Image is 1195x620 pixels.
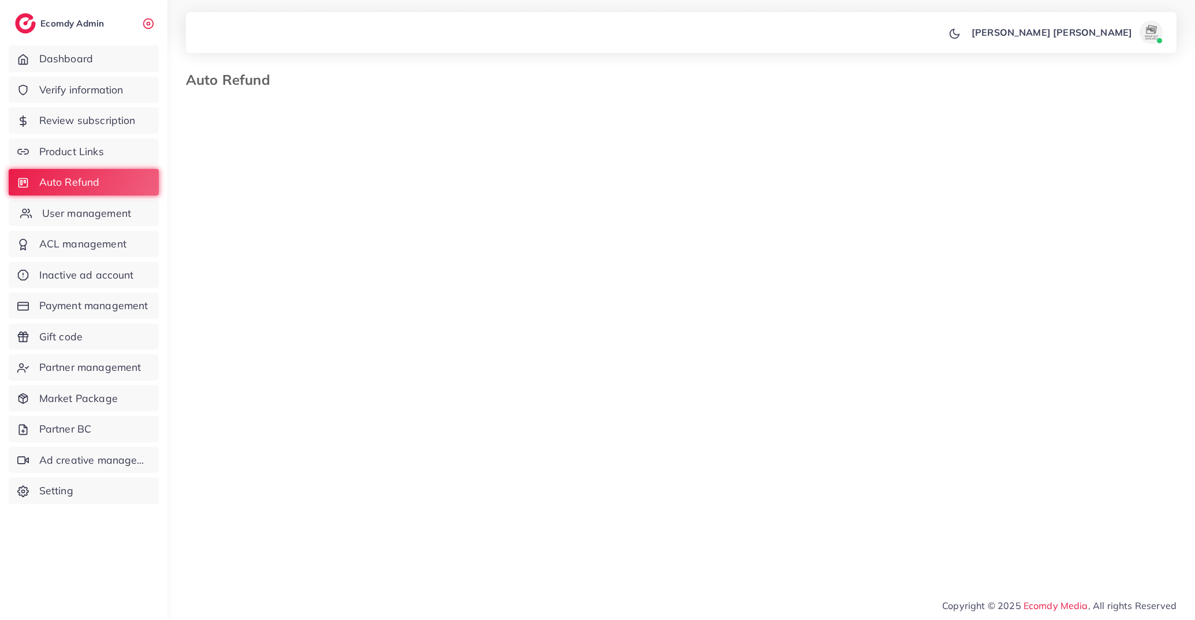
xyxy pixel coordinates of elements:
[9,107,159,134] a: Review subscription
[39,453,150,468] span: Ad creative management
[39,82,124,97] span: Verify information
[9,416,159,442] a: Partner BC
[186,72,279,88] h3: Auto Refund
[39,268,134,283] span: Inactive ad account
[39,113,136,128] span: Review subscription
[40,18,107,29] h2: Ecomdy Admin
[1140,21,1163,44] img: avatar
[39,236,126,251] span: ACL management
[39,175,100,190] span: Auto Refund
[42,206,131,221] span: User management
[972,25,1132,39] p: [PERSON_NAME] [PERSON_NAME]
[9,77,159,103] a: Verify information
[39,391,118,406] span: Market Package
[9,200,159,227] a: User management
[965,21,1167,44] a: [PERSON_NAME] [PERSON_NAME]avatar
[9,447,159,474] a: Ad creative management
[9,231,159,257] a: ACL management
[9,138,159,165] a: Product Links
[15,13,36,33] img: logo
[39,422,92,437] span: Partner BC
[1024,600,1088,611] a: Ecomdy Media
[942,599,1177,613] span: Copyright © 2025
[9,262,159,288] a: Inactive ad account
[9,46,159,72] a: Dashboard
[39,144,104,159] span: Product Links
[15,13,107,33] a: logoEcomdy Admin
[9,354,159,381] a: Partner management
[9,478,159,504] a: Setting
[9,169,159,196] a: Auto Refund
[1088,599,1177,613] span: , All rights Reserved
[39,483,73,498] span: Setting
[39,329,83,344] span: Gift code
[39,298,148,313] span: Payment management
[39,360,141,375] span: Partner management
[9,292,159,319] a: Payment management
[9,385,159,412] a: Market Package
[9,324,159,350] a: Gift code
[39,51,93,66] span: Dashboard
